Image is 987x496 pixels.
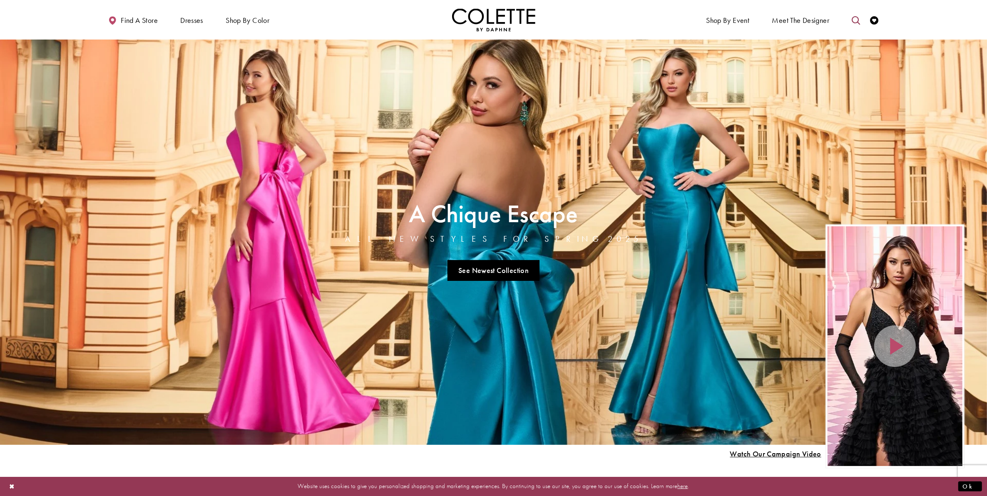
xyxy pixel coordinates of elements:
[5,479,19,494] button: Close Dialog
[343,257,644,284] ul: Slider Links
[452,8,535,31] img: Colette by Daphne
[770,8,832,31] a: Meet the designer
[772,16,830,25] span: Meet the designer
[958,481,982,491] button: Submit Dialog
[178,8,205,31] span: Dresses
[706,16,749,25] span: Shop By Event
[850,8,862,31] a: Toggle search
[107,8,160,31] a: Find a store
[121,16,158,25] span: Find a store
[704,8,751,31] span: Shop By Event
[448,260,540,281] a: See Newest Collection A Chique Escape All New Styles For Spring 2025
[868,8,880,31] a: Check Wishlist
[180,16,203,25] span: Dresses
[452,8,535,31] a: Visit Home Page
[226,16,269,25] span: Shop by color
[224,8,271,31] span: Shop by color
[60,481,927,492] p: Website uses cookies to give you personalized shopping and marketing experiences. By continuing t...
[730,450,821,458] span: Play Slide #15 Video
[678,482,688,490] a: here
